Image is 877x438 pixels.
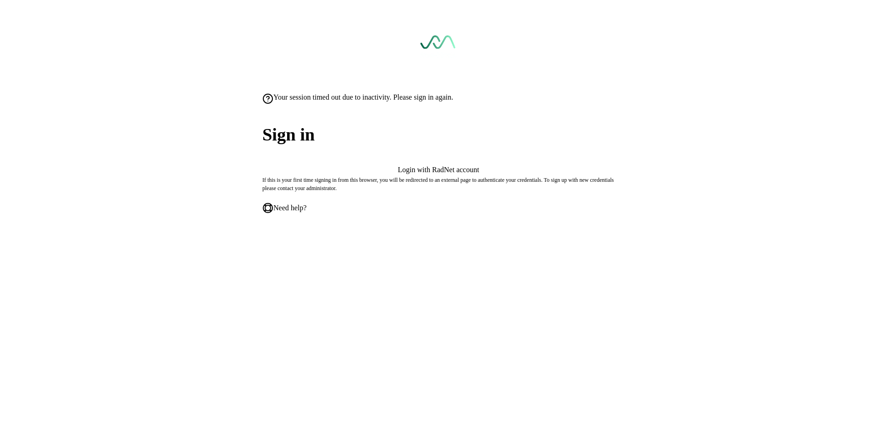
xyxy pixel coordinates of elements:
button: Login with RadNet account [262,166,615,174]
span: Sign in [262,122,615,148]
a: Go to sign in [420,35,457,58]
span: Your session timed out due to inactivity. Please sign in again. [273,93,453,101]
span: If this is your first time signing in from this browser, you will be redirected to an external pa... [262,177,614,191]
a: Need help? [262,202,306,213]
img: See-Mode Logo [420,35,457,58]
